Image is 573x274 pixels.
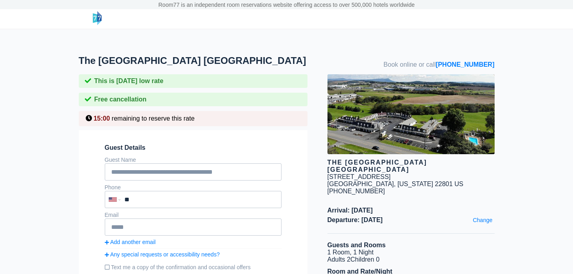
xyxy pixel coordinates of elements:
[327,216,495,224] span: Departure: [DATE]
[327,74,495,154] img: hotel image
[436,61,495,68] a: [PHONE_NUMBER]
[79,93,307,106] div: Free cancellation
[327,173,391,181] div: [STREET_ADDRESS]
[327,188,495,195] div: [PHONE_NUMBER]
[112,115,194,122] span: remaining to reserve this rate
[397,181,433,187] span: [US_STATE]
[105,261,282,274] label: Text me a copy of the confirmation and occasional offers
[350,256,379,263] span: Children 0
[93,11,102,25] img: logo-header-small.png
[105,144,282,151] span: Guest Details
[79,55,327,66] h1: The [GEOGRAPHIC_DATA] [GEOGRAPHIC_DATA]
[105,239,282,245] a: Add another email
[455,181,463,187] span: US
[105,212,119,218] label: Email
[327,181,396,187] span: [GEOGRAPHIC_DATA],
[106,192,122,207] div: United States: +1
[327,249,495,256] li: 1 Room, 1 Night
[327,159,495,173] div: The [GEOGRAPHIC_DATA] [GEOGRAPHIC_DATA]
[327,207,495,214] span: Arrival: [DATE]
[79,74,307,88] div: This is [DATE] low rate
[105,157,136,163] label: Guest Name
[471,215,494,225] a: Change
[435,181,453,187] span: 22801
[383,61,494,68] span: Book online or call
[105,251,282,258] a: Any special requests or accessibility needs?
[327,256,495,263] li: Adults 2
[105,184,121,191] label: Phone
[327,242,386,248] b: Guests and Rooms
[94,115,110,122] span: 15:00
